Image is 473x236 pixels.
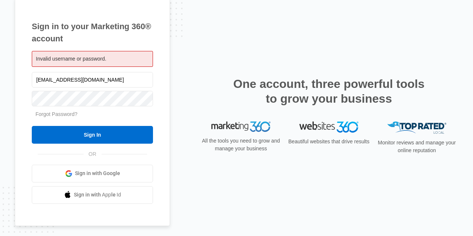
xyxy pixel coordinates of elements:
span: Invalid username or password. [36,56,106,62]
h2: One account, three powerful tools to grow your business [231,76,427,106]
input: Sign In [32,126,153,144]
input: Email [32,72,153,88]
p: Beautiful websites that drive results [287,138,370,146]
p: Monitor reviews and manage your online reputation [375,139,458,154]
span: Sign in with Google [75,170,120,177]
h1: Sign in to your Marketing 360® account [32,20,153,45]
a: Sign in with Apple Id [32,186,153,204]
a: Forgot Password? [35,111,78,117]
img: Marketing 360 [211,122,270,132]
span: Sign in with Apple Id [74,191,121,199]
p: All the tools you need to grow and manage your business [200,137,282,153]
img: Websites 360 [299,122,358,132]
img: Top Rated Local [387,122,446,134]
span: OR [84,150,102,158]
a: Sign in with Google [32,165,153,182]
